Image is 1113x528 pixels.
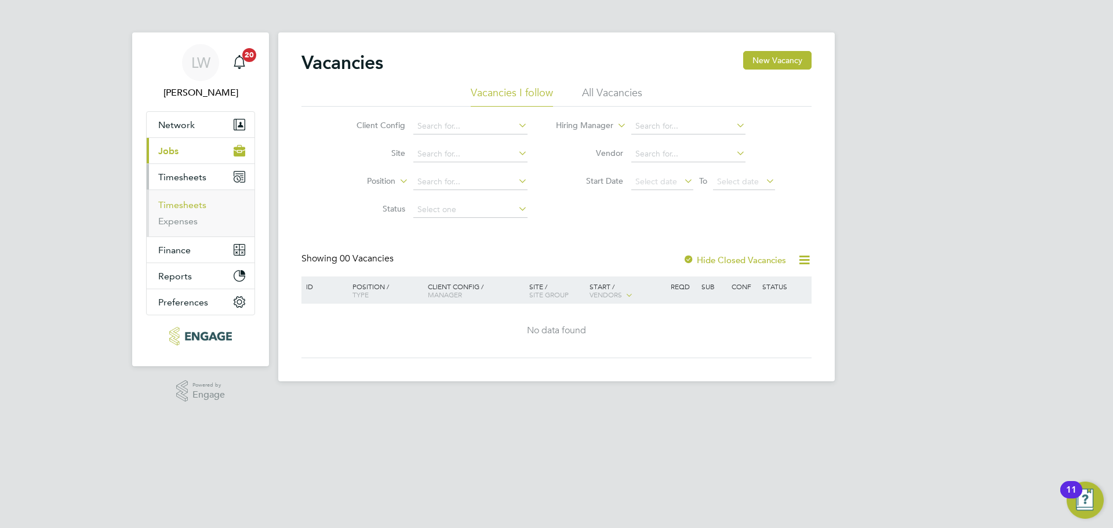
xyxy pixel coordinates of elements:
label: Hiring Manager [547,120,613,132]
div: Status [759,276,810,296]
span: Select date [635,176,677,187]
div: Sub [699,276,729,296]
span: Lana Williams [146,86,255,100]
div: Site / [526,276,587,304]
button: Network [147,112,254,137]
span: Preferences [158,297,208,308]
input: Select one [413,202,528,218]
button: Timesheets [147,164,254,190]
span: LW [191,55,210,70]
label: Hide Closed Vacancies [683,254,786,265]
span: Manager [428,290,462,299]
input: Search for... [631,118,745,134]
span: Type [352,290,369,299]
a: Timesheets [158,199,206,210]
div: Showing [301,253,396,265]
span: Site Group [529,290,569,299]
div: No data found [303,325,810,337]
span: Finance [158,245,191,256]
img: xede-logo-retina.png [169,327,231,345]
a: LW[PERSON_NAME] [146,44,255,100]
span: 20 [242,48,256,62]
button: Jobs [147,138,254,163]
button: Reports [147,263,254,289]
div: Position / [344,276,425,304]
div: Conf [729,276,759,296]
label: Position [329,176,395,187]
span: 00 Vacancies [340,253,394,264]
span: Timesheets [158,172,206,183]
span: Reports [158,271,192,282]
div: Timesheets [147,190,254,236]
a: Go to home page [146,327,255,345]
span: Engage [192,390,225,400]
span: Vendors [590,290,622,299]
input: Search for... [413,146,528,162]
button: Open Resource Center, 11 new notifications [1067,482,1104,519]
div: Client Config / [425,276,526,304]
label: Client Config [339,120,405,130]
label: Start Date [556,176,623,186]
input: Search for... [631,146,745,162]
label: Status [339,203,405,214]
input: Search for... [413,174,528,190]
li: All Vacancies [582,86,642,107]
span: Jobs [158,145,179,156]
div: ID [303,276,344,296]
a: 20 [228,44,251,81]
button: New Vacancy [743,51,812,70]
span: Select date [717,176,759,187]
input: Search for... [413,118,528,134]
span: Powered by [192,380,225,390]
button: Preferences [147,289,254,315]
div: 11 [1066,490,1076,505]
li: Vacancies I follow [471,86,553,107]
button: Finance [147,237,254,263]
label: Site [339,148,405,158]
nav: Main navigation [132,32,269,366]
span: Network [158,119,195,130]
div: Start / [587,276,668,305]
span: To [696,173,711,188]
a: Expenses [158,216,198,227]
a: Powered byEngage [176,380,225,402]
h2: Vacancies [301,51,383,74]
div: Reqd [668,276,698,296]
label: Vendor [556,148,623,158]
